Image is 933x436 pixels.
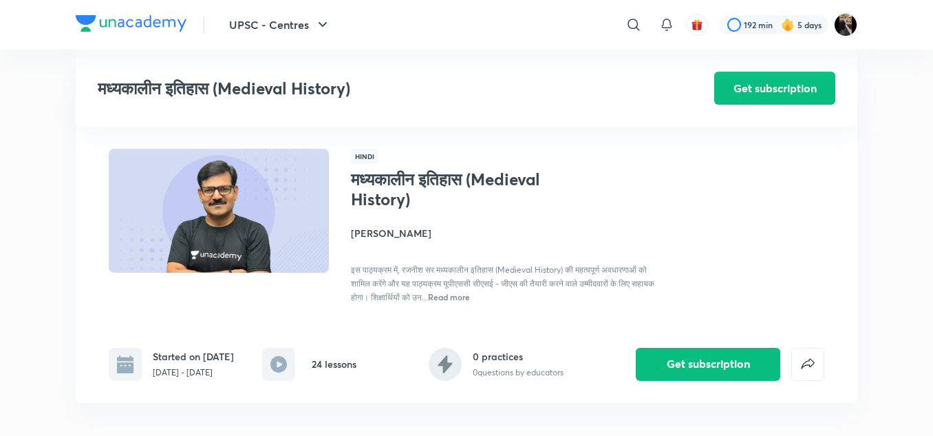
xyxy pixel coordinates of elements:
img: Company Logo [76,15,186,32]
h6: 24 lessons [312,357,356,371]
p: [DATE] - [DATE] [153,366,234,379]
img: amit tripathi [834,13,857,37]
img: Thumbnail [107,147,331,274]
button: Get subscription [714,72,835,105]
button: false [791,348,824,381]
p: 0 questions by educators [473,366,564,379]
img: streak [781,18,795,32]
span: Read more [428,291,470,302]
span: इस पाठ्यक्रम में, रजनीश सर मध्यकालीन इतिहास (Medieval History) की महत्वपूर्ण अवधारणाओं को शामिल क... [351,264,654,302]
h3: मध्यकालीन इतिहास (Medieval History) [98,79,636,98]
button: UPSC - Centres [221,11,339,39]
a: Company Logo [76,15,186,35]
h4: [PERSON_NAME] [351,226,659,240]
button: Get subscription [636,348,780,381]
h6: Started on [DATE] [153,349,234,364]
img: avatar [691,19,703,31]
h6: 0 practices [473,349,564,364]
h1: मध्यकालीन इतिहास (Medieval History) [351,169,576,209]
span: Hindi [351,149,378,164]
button: avatar [686,14,708,36]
